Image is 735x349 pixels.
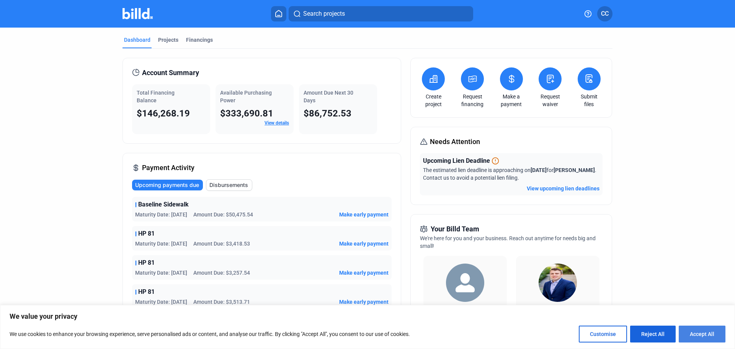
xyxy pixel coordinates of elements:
button: Disbursements [206,179,252,191]
p: We value your privacy [10,312,725,321]
span: Upcoming Lien Deadline [423,156,490,165]
span: Disbursements [209,181,248,189]
button: Make early payment [339,269,389,277]
div: Financings [186,36,213,44]
button: Reject All [630,326,676,342]
a: Make a payment [498,93,525,108]
button: Accept All [679,326,725,342]
button: Upcoming payments due [132,180,203,190]
span: $146,268.19 [137,108,190,119]
span: $86,752.53 [304,108,351,119]
span: Maturity Date: [DATE] [135,240,187,247]
span: Amount Due: $3,418.53 [193,240,250,247]
span: CC [601,9,609,18]
span: Total Financing Balance [137,90,175,103]
img: Billd Company Logo [122,8,153,19]
button: Make early payment [339,211,389,218]
span: HP 81 [138,258,155,267]
button: Customise [579,326,627,342]
span: Your Billd Team [431,224,479,234]
span: Baseline Sidewalk [138,200,189,209]
span: Amount Due: $50,475.54 [193,211,253,218]
span: Upcoming payments due [135,181,199,189]
a: Request waiver [537,93,563,108]
div: Projects [158,36,178,44]
span: Needs Attention [430,136,480,147]
button: Search projects [289,6,473,21]
div: Dashboard [124,36,150,44]
span: We're here for you and your business. Reach out anytime for needs big and small! [420,235,596,249]
span: Search projects [303,9,345,18]
span: Maturity Date: [DATE] [135,298,187,306]
span: Payment Activity [142,162,194,173]
a: Create project [420,93,447,108]
span: Amount Due: $3,513.71 [193,298,250,306]
span: Maturity Date: [DATE] [135,269,187,277]
a: View details [265,120,289,126]
span: [PERSON_NAME] [554,167,595,173]
span: Maturity Date: [DATE] [135,211,187,218]
a: Request financing [459,93,486,108]
button: View upcoming lien deadlines [527,185,599,192]
span: Available Purchasing Power [220,90,272,103]
button: CC [597,6,612,21]
a: Submit files [576,93,603,108]
span: HP 81 [138,287,155,297]
button: Make early payment [339,240,389,247]
span: Account Summary [142,67,199,78]
button: Make early payment [339,298,389,306]
span: Amount Due Next 30 Days [304,90,353,103]
img: Relationship Manager [446,264,484,302]
p: We use cookies to enhance your browsing experience, serve personalised ads or content, and analys... [10,329,410,339]
span: Amount Due: $3,257.54 [193,269,250,277]
span: $333,690.81 [220,108,273,119]
span: HP 81 [138,229,155,238]
img: Territory Manager [539,264,577,302]
span: The estimated lien deadline is approaching on for . Contact us to avoid a potential lien filing. [423,167,596,181]
span: [DATE] [531,167,547,173]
